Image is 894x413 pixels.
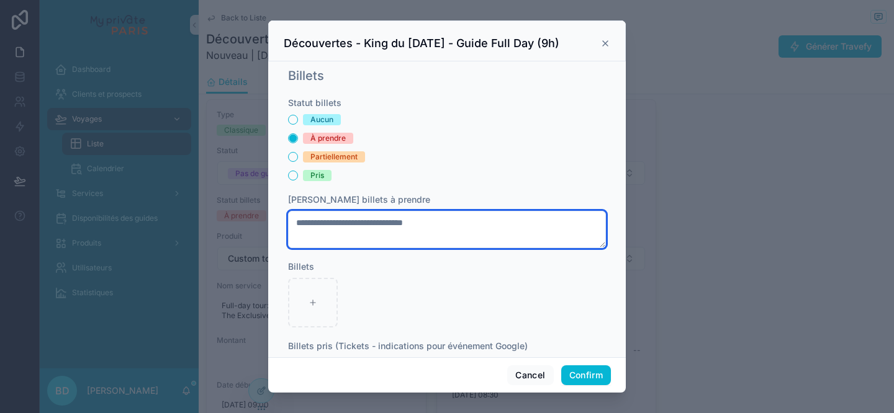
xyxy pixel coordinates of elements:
[284,36,559,51] h3: Découvertes - King du [DATE] - Guide Full Day (9h)
[310,114,333,125] div: Aucun
[561,365,611,385] button: Confirm
[288,261,314,272] span: Billets
[310,151,358,162] div: Partiellement
[288,194,430,205] span: [PERSON_NAME] billets à prendre
[310,133,346,144] div: À prendre
[288,340,528,351] span: Billets pris (Tickets - indications pour événement Google)
[288,67,324,84] h1: Billets
[288,97,341,108] span: Statut billets
[507,365,553,385] button: Cancel
[310,170,324,181] div: Pris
